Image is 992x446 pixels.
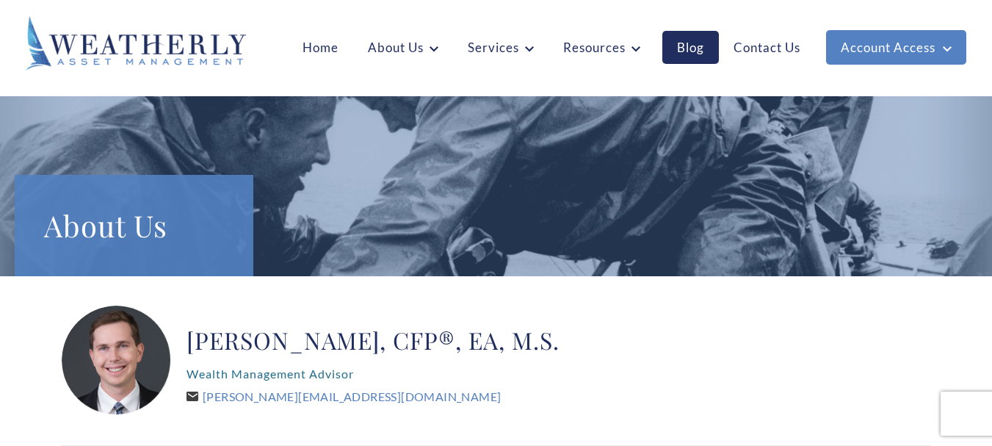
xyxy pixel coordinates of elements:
[187,362,560,386] p: Wealth Management Advisor
[826,30,966,65] a: Account Access
[26,16,246,71] img: Weatherly
[288,31,353,64] a: Home
[453,31,549,64] a: Services
[187,389,501,403] a: [PERSON_NAME][EMAIL_ADDRESS][DOMAIN_NAME]
[662,31,719,64] a: Blog
[187,325,560,355] h2: [PERSON_NAME], CFP®, EA, M.S.
[44,204,224,247] h1: About Us
[719,31,815,64] a: Contact Us
[353,31,453,64] a: About Us
[549,31,655,64] a: Resources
